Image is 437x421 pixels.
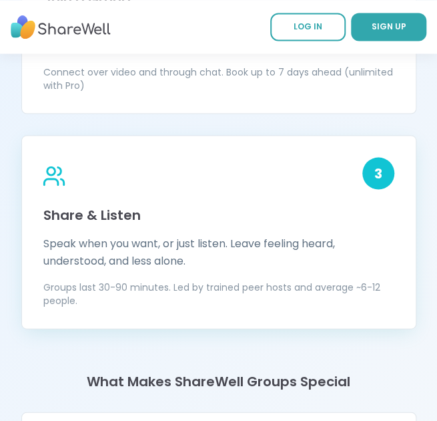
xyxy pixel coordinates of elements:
[43,280,394,307] p: Groups last 30-90 minutes. Led by trained peer hosts and average ~6-12 people.
[43,65,394,92] p: Connect over video and through chat. Book up to 7 days ahead (unlimited with Pro)
[43,205,394,224] h3: Share & Listen
[372,21,406,32] span: SIGN UP
[11,9,111,45] img: ShareWell Nav Logo
[351,13,426,41] a: SIGN UP
[21,372,416,390] h4: What Makes ShareWell Groups Special
[294,21,322,32] span: LOG IN
[270,13,346,41] a: LOG IN
[43,235,394,269] p: Speak when you want, or just listen. Leave feeling heard, understood, and less alone.
[362,157,394,189] div: 3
